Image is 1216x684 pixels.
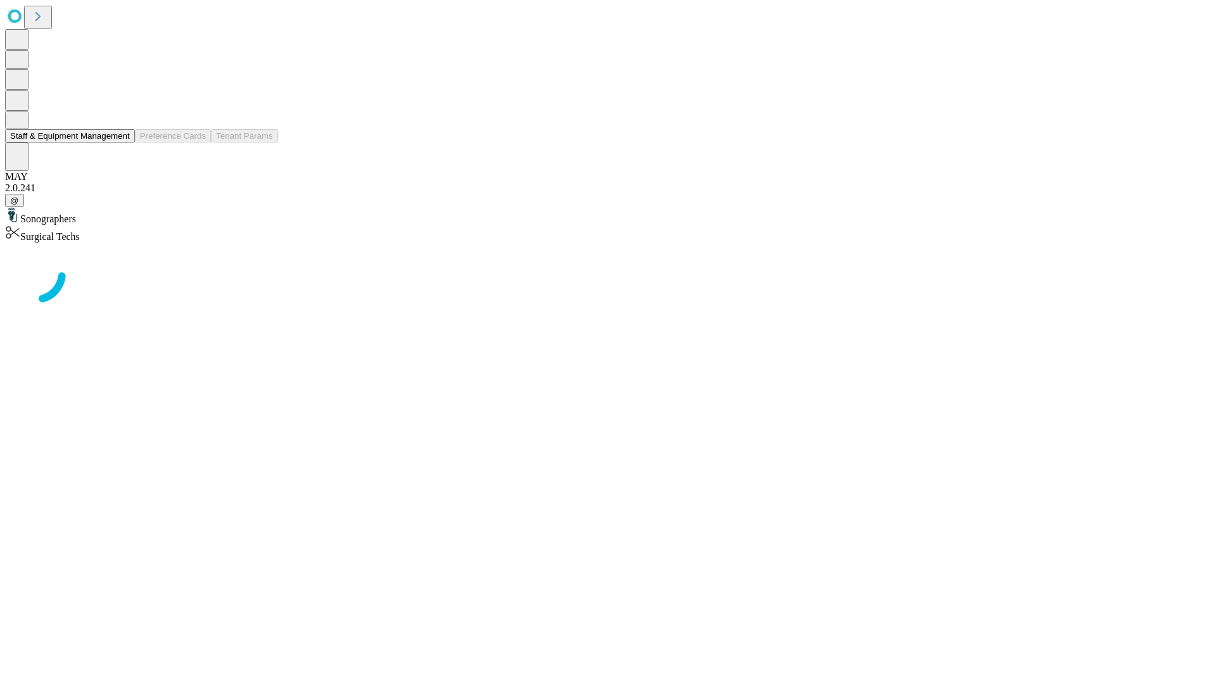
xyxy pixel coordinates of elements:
[5,225,1211,243] div: Surgical Techs
[5,171,1211,182] div: MAY
[5,194,24,207] button: @
[10,196,19,205] span: @
[5,207,1211,225] div: Sonographers
[211,129,278,142] button: Tenant Params
[5,129,135,142] button: Staff & Equipment Management
[135,129,211,142] button: Preference Cards
[5,182,1211,194] div: 2.0.241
